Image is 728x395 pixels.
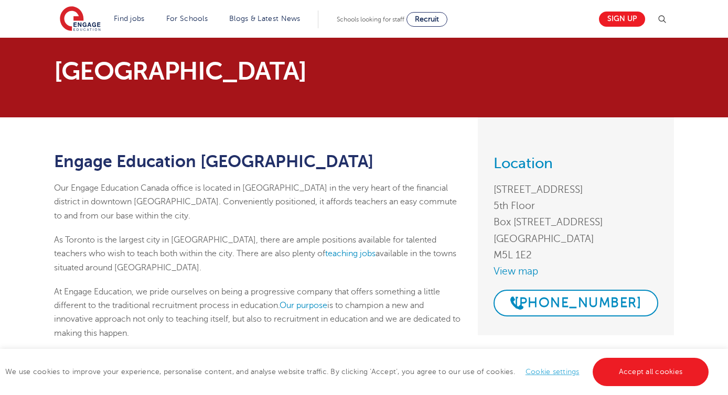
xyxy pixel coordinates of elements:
a: Cookie settings [526,368,580,376]
h1: Engage Education [GEOGRAPHIC_DATA] [54,152,463,171]
a: teaching jobs [325,249,376,258]
a: Recruit [406,12,447,27]
img: Engage Education [60,6,101,32]
span: We use cookies to improve your experience, personalise content, and analyse website traffic. By c... [5,368,711,376]
p: At Engage Education, we pride ourselves on being a progressive company that offers something a li... [54,285,463,340]
a: View map [494,263,658,279]
a: Sign up [599,12,645,27]
h3: Location [494,156,658,171]
p: Our Engage Education Canada office is located in [GEOGRAPHIC_DATA] in the very heart of the finan... [54,181,463,223]
a: Our purpose [280,301,327,310]
a: For Schools [166,15,208,23]
span: Recruit [415,15,439,23]
span: Schools looking for staff [337,16,404,23]
a: Accept all cookies [593,358,709,386]
a: [PHONE_NUMBER] [494,290,658,316]
a: Blogs & Latest News [229,15,301,23]
p: As Toronto is the largest city in [GEOGRAPHIC_DATA], there are ample positions available for tale... [54,233,463,275]
a: Find jobs [114,15,145,23]
address: [STREET_ADDRESS] 5th Floor Box [STREET_ADDRESS] [GEOGRAPHIC_DATA] M5L 1E2 [494,181,658,263]
p: [GEOGRAPHIC_DATA] [54,59,463,84]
